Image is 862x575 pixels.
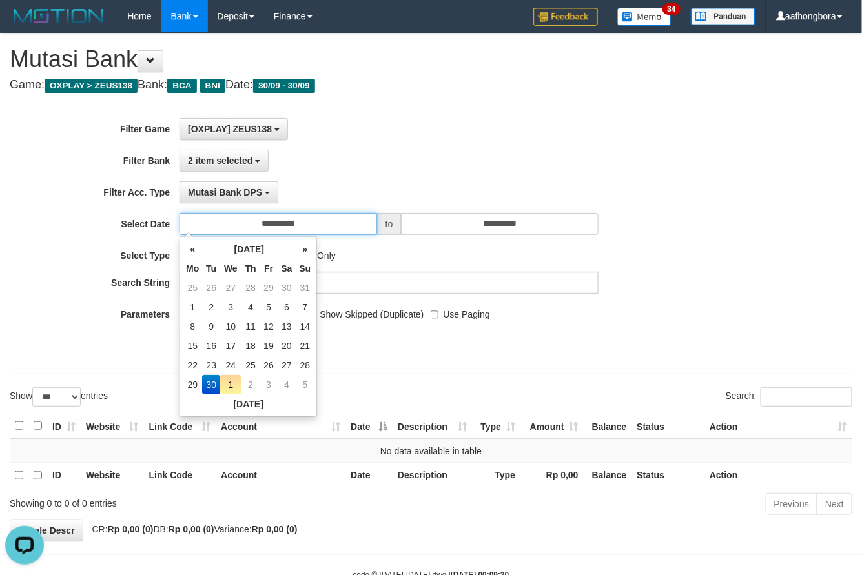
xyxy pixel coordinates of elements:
[431,310,439,319] input: Use Paging
[10,46,852,72] h1: Mutasi Bank
[296,336,314,356] td: 21
[766,493,817,515] a: Previous
[296,375,314,394] td: 5
[45,79,138,93] span: OXPLAY > ZEUS138
[220,356,241,375] td: 24
[220,278,241,298] td: 27
[473,414,521,439] th: Type: activate to sort column ascending
[278,278,296,298] td: 30
[584,463,632,487] th: Balance
[144,463,216,487] th: Link Code
[260,356,278,375] td: 26
[817,493,852,515] a: Next
[241,356,260,375] td: 25
[260,336,278,356] td: 19
[631,414,704,439] th: Status
[183,259,202,278] th: Mo
[81,414,144,439] th: Website: activate to sort column ascending
[202,298,220,317] td: 2
[704,414,852,439] th: Action: activate to sort column ascending
[5,5,44,44] button: Open LiveChat chat widget
[202,278,220,298] td: 26
[202,259,220,278] th: Tu
[278,298,296,317] td: 6
[180,181,278,203] button: Mutasi Bank DPS
[202,336,220,356] td: 16
[260,375,278,394] td: 3
[473,463,521,487] th: Type
[296,317,314,336] td: 14
[241,298,260,317] td: 4
[296,298,314,317] td: 7
[10,387,108,407] label: Show entries
[10,79,852,92] h4: Game: Bank: Date:
[188,187,262,197] span: Mutasi Bank DPS
[241,336,260,356] td: 18
[252,524,298,534] strong: Rp 0,00 (0)
[520,463,584,487] th: Rp 0,00
[32,387,81,407] select: Showentries
[253,79,315,93] span: 30/09 - 30/09
[241,278,260,298] td: 28
[393,463,472,487] th: Description
[202,317,220,336] td: 9
[296,356,314,375] td: 28
[183,278,202,298] td: 25
[180,150,269,172] button: 2 item selected
[183,336,202,356] td: 15
[220,336,241,356] td: 17
[307,303,424,321] label: Show Skipped (Duplicate)
[202,239,296,259] th: [DATE]
[10,492,349,510] div: Showing 0 to 0 of 0 entries
[241,317,260,336] td: 11
[296,239,314,259] th: »
[241,259,260,278] th: Th
[260,259,278,278] th: Fr
[377,213,402,235] span: to
[10,439,852,463] td: No data available in table
[691,8,755,25] img: panduan.png
[47,414,81,439] th: ID: activate to sort column ascending
[533,8,598,26] img: Feedback.jpg
[86,524,298,534] span: CR: DB: Variance:
[220,259,241,278] th: We
[202,356,220,375] td: 23
[584,414,632,439] th: Balance
[278,336,296,356] td: 20
[10,6,108,26] img: MOTION_logo.png
[188,124,272,134] span: [OXPLAY] ZEUS138
[183,317,202,336] td: 8
[144,414,216,439] th: Link Code: activate to sort column ascending
[180,118,288,140] button: [OXPLAY] ZEUS138
[220,298,241,317] td: 3
[188,156,252,166] span: 2 item selected
[200,79,225,93] span: BNI
[704,463,852,487] th: Action
[183,375,202,394] td: 29
[278,375,296,394] td: 4
[81,463,144,487] th: Website
[167,79,196,93] span: BCA
[183,394,314,414] th: [DATE]
[241,375,260,394] td: 2
[393,414,472,439] th: Description: activate to sort column ascending
[278,356,296,375] td: 27
[220,375,241,394] td: 1
[278,259,296,278] th: Sa
[296,259,314,278] th: Su
[260,317,278,336] td: 12
[202,375,220,394] td: 30
[345,414,393,439] th: Date: activate to sort column descending
[296,278,314,298] td: 31
[631,463,704,487] th: Status
[278,317,296,336] td: 13
[260,298,278,317] td: 5
[183,239,202,259] th: «
[216,463,345,487] th: Account
[726,387,852,407] label: Search:
[761,387,852,407] input: Search:
[345,463,393,487] th: Date
[662,3,680,15] span: 34
[260,278,278,298] td: 29
[10,520,83,541] a: Toggle Descr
